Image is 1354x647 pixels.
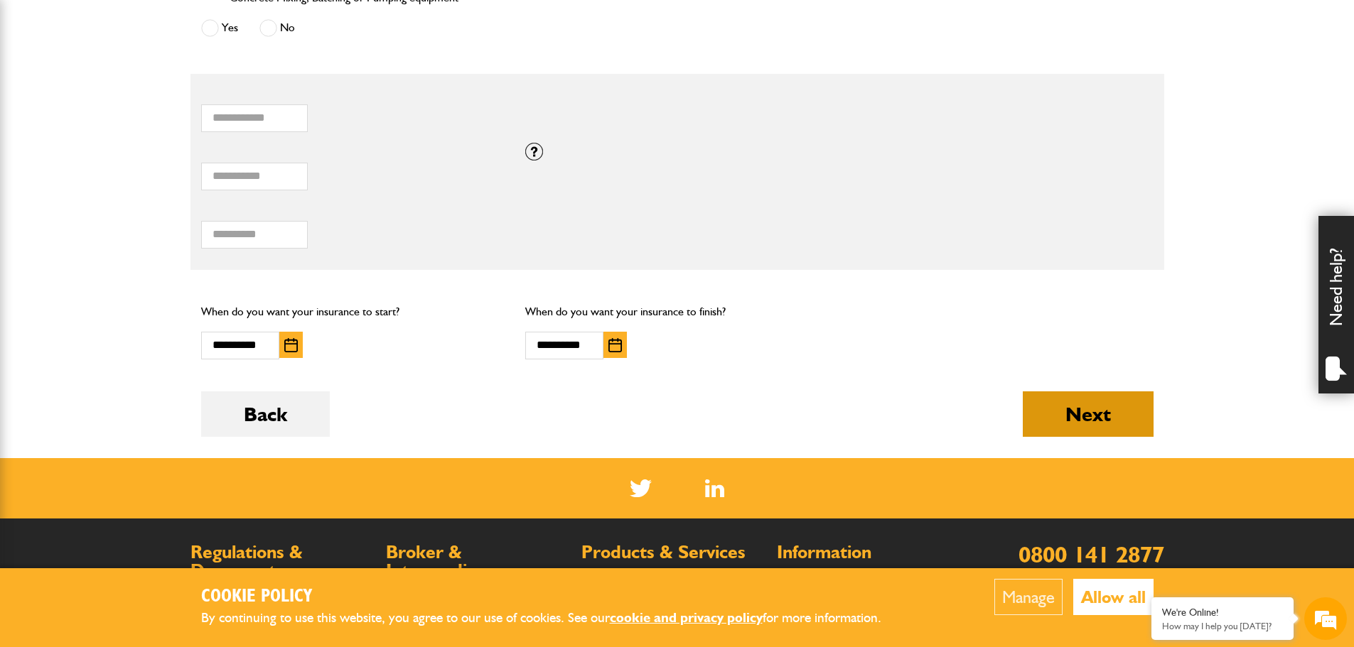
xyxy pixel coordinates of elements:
h2: Information [777,543,958,562]
img: Linked In [705,479,724,497]
h2: Products & Services [581,543,763,562]
h2: Broker & Intermediary [386,543,567,580]
h2: Cookie Policy [201,586,905,608]
p: When do you want your insurance to start? [201,303,505,321]
div: Minimize live chat window [233,7,267,41]
h2: Regulations & Documents [190,543,372,580]
textarea: Type your message and hit 'Enter' [18,257,259,425]
a: 0800 141 2877 [1019,540,1164,568]
div: Chat with us now [74,80,239,98]
img: Twitter [630,479,652,497]
em: Start Chat [193,437,258,457]
button: Manage [994,579,1063,615]
div: We're Online! [1162,607,1283,619]
button: Back [201,391,330,437]
label: No [259,19,295,37]
img: Choose date [284,338,298,352]
img: Choose date [608,338,622,352]
p: How may I help you today? [1162,621,1283,631]
p: When do you want your insurance to finish? [525,303,829,321]
div: Need help? [1318,216,1354,393]
input: Enter your phone number [18,215,259,246]
a: cookie and privacy policy [610,609,763,626]
input: Enter your last name [18,131,259,163]
input: Enter your email address [18,173,259,205]
a: LinkedIn [705,479,724,497]
label: Yes [201,19,238,37]
img: d_20077148190_company_1631870298795_20077148190 [24,79,60,99]
p: By continuing to use this website, you agree to our use of cookies. See our for more information. [201,607,905,629]
button: Next [1023,391,1154,437]
button: Allow all [1073,579,1154,615]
